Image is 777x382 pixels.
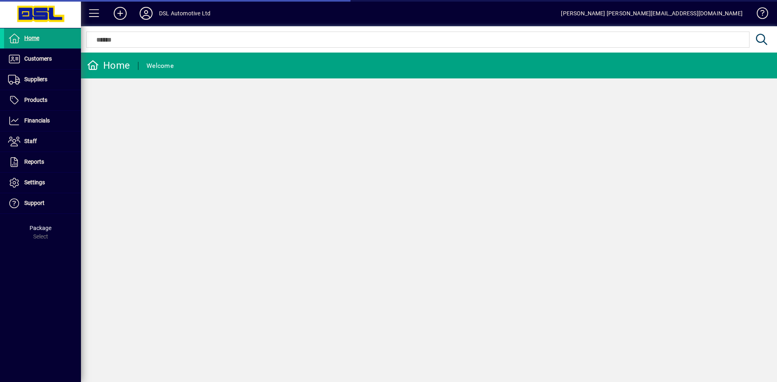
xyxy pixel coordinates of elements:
a: Financials [4,111,81,131]
a: Customers [4,49,81,69]
div: Home [87,59,130,72]
div: [PERSON_NAME] [PERSON_NAME][EMAIL_ADDRESS][DOMAIN_NAME] [561,7,743,20]
button: Add [107,6,133,21]
a: Suppliers [4,70,81,90]
span: Customers [24,55,52,62]
span: Staff [24,138,37,144]
a: Products [4,90,81,110]
a: Settings [4,173,81,193]
span: Support [24,200,45,206]
span: Settings [24,179,45,186]
span: Reports [24,158,44,165]
a: Reports [4,152,81,172]
span: Package [30,225,51,231]
span: Suppliers [24,76,47,82]
span: Financials [24,117,50,124]
div: DSL Automotive Ltd [159,7,210,20]
div: Welcome [146,59,174,72]
a: Knowledge Base [751,2,767,28]
a: Staff [4,131,81,152]
span: Products [24,97,47,103]
span: Home [24,35,39,41]
button: Profile [133,6,159,21]
a: Support [4,193,81,213]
